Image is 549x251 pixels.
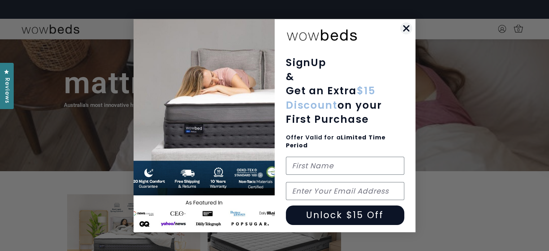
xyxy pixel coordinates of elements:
span: Offer Valid for a [286,133,386,150]
span: $15 Discount [286,84,376,112]
span: & [286,70,295,84]
input: First Name [286,157,405,175]
img: wowbeds-logo-2 [286,24,358,45]
span: SignUp [286,56,327,70]
span: Get an Extra on your First Purchase [286,84,382,126]
span: Reviews [2,78,11,103]
input: Enter Your Email Address [286,182,405,200]
button: Close dialog [400,22,413,35]
button: Unlock $15 Off [286,205,405,225]
img: 654b37c0-041b-4dc1-9035-2cedd1fa2a67.jpeg [134,19,275,232]
span: Limited Time Period [286,133,386,150]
